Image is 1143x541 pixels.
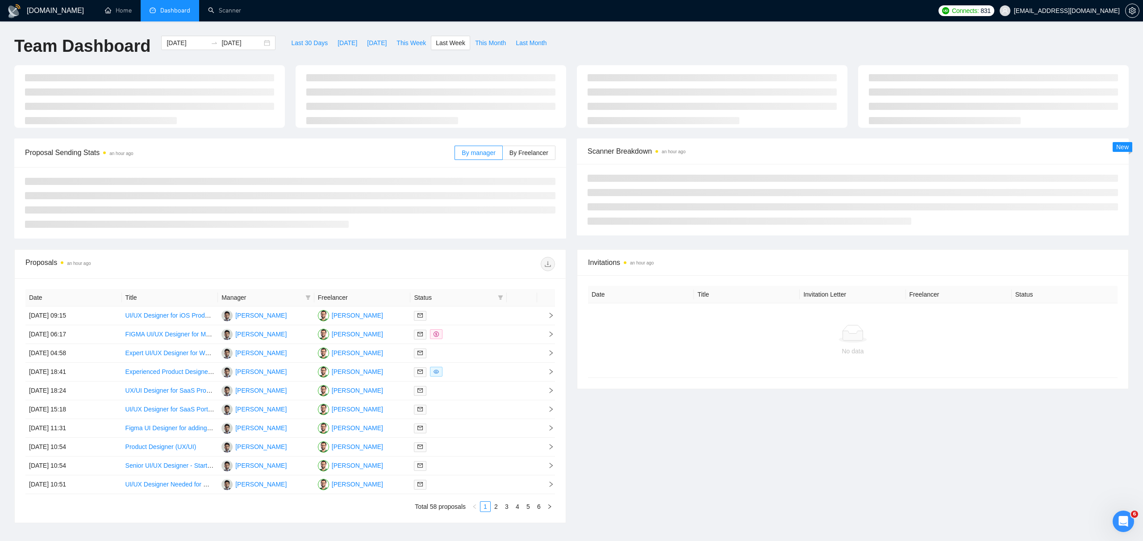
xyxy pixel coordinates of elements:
[122,382,218,400] td: UX/UI Designer for SaaS Product
[509,149,548,156] span: By Freelancer
[211,39,218,46] span: to
[318,460,329,471] img: SA
[109,151,133,156] time: an hour ago
[221,385,233,396] img: FK
[332,442,383,452] div: [PERSON_NAME]
[25,475,122,494] td: [DATE] 10:51
[125,387,218,394] a: UX/UI Designer for SaaS Product
[304,291,313,304] span: filter
[14,36,150,57] h1: Team Dashboard
[662,149,685,154] time: an hour ago
[291,38,328,48] span: Last 30 Days
[122,289,218,306] th: Title
[332,461,383,470] div: [PERSON_NAME]
[286,36,333,50] button: Last 30 Days
[511,36,551,50] button: Last Month
[122,400,218,419] td: UI/UX Designer for SaaS Portal Redesign
[25,257,290,271] div: Proposals
[415,501,466,512] li: Total 58 proposals
[513,502,522,512] a: 4
[221,366,233,377] img: FK
[318,330,383,337] a: SA[PERSON_NAME]
[25,363,122,382] td: [DATE] 18:41
[221,293,302,302] span: Manager
[502,502,512,512] a: 3
[25,457,122,475] td: [DATE] 10:54
[417,425,423,431] span: mail
[125,312,256,319] a: UI/UX Designer for iOS Productivity Application
[800,286,905,303] th: Invitation Letter
[125,368,263,375] a: Experienced Product Designer for SaaS Mockups
[318,424,383,431] a: SA[PERSON_NAME]
[25,325,122,344] td: [DATE] 06:17
[318,461,383,469] a: SA[PERSON_NAME]
[125,331,232,338] a: FIGMA UI/UX Designer for Mobile App
[367,38,387,48] span: [DATE]
[122,457,218,475] td: Senior UI/UX Designer - Startup, huge growth potential, long term potential.
[547,504,552,509] span: right
[318,349,383,356] a: SA[PERSON_NAME]
[333,36,362,50] button: [DATE]
[25,419,122,438] td: [DATE] 11:31
[235,348,287,358] div: [PERSON_NAME]
[318,368,383,375] a: SA[PERSON_NAME]
[496,291,505,304] span: filter
[318,310,329,321] img: SA
[235,386,287,395] div: [PERSON_NAME]
[434,331,439,337] span: dollar
[125,406,241,413] a: UI/UX Designer for SaaS Portal Redesign
[906,286,1012,303] th: Freelancer
[235,479,287,489] div: [PERSON_NAME]
[498,295,503,300] span: filter
[436,38,465,48] span: Last Week
[221,461,287,469] a: FK[PERSON_NAME]
[544,501,555,512] li: Next Page
[541,387,554,394] span: right
[332,310,383,320] div: [PERSON_NAME]
[318,348,329,359] img: SA
[595,346,1110,356] div: No data
[25,382,122,400] td: [DATE] 18:24
[25,306,122,325] td: [DATE] 09:15
[221,460,233,471] img: FK
[541,425,554,431] span: right
[417,313,423,318] span: mail
[541,462,554,469] span: right
[221,329,233,340] img: FK
[318,366,329,377] img: SA
[221,480,287,487] a: FK[PERSON_NAME]
[318,441,329,453] img: SA
[516,38,546,48] span: Last Month
[235,404,287,414] div: [PERSON_NAME]
[211,39,218,46] span: swap-right
[208,7,241,14] a: searchScanner
[1113,511,1134,532] iframe: Intercom live chat
[417,463,423,468] span: mail
[694,286,800,303] th: Title
[414,293,494,302] span: Status
[491,501,501,512] li: 2
[431,36,470,50] button: Last Week
[67,261,91,266] time: an hour ago
[235,461,287,470] div: [PERSON_NAME]
[1131,511,1138,518] span: 6
[318,423,329,434] img: SA
[221,368,287,375] a: FK[PERSON_NAME]
[25,438,122,457] td: [DATE] 10:54
[235,442,287,452] div: [PERSON_NAME]
[122,306,218,325] td: UI/UX Designer for iOS Productivity Application
[150,7,156,13] span: dashboard
[332,329,383,339] div: [PERSON_NAME]
[122,325,218,344] td: FIGMA UI/UX Designer for Mobile App
[480,502,490,512] a: 1
[469,501,480,512] li: Previous Page
[469,501,480,512] button: left
[221,423,233,434] img: FK
[125,481,342,488] a: UI/UX Designer Needed for Web Platform (Wireframes, Flows, and UI Design)
[122,419,218,438] td: Figma UI Designer for adding on extra Mobile App Features
[332,348,383,358] div: [PERSON_NAME]
[235,423,287,433] div: [PERSON_NAME]
[332,386,383,395] div: [PERSON_NAME]
[221,386,287,394] a: FK[PERSON_NAME]
[472,504,477,509] span: left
